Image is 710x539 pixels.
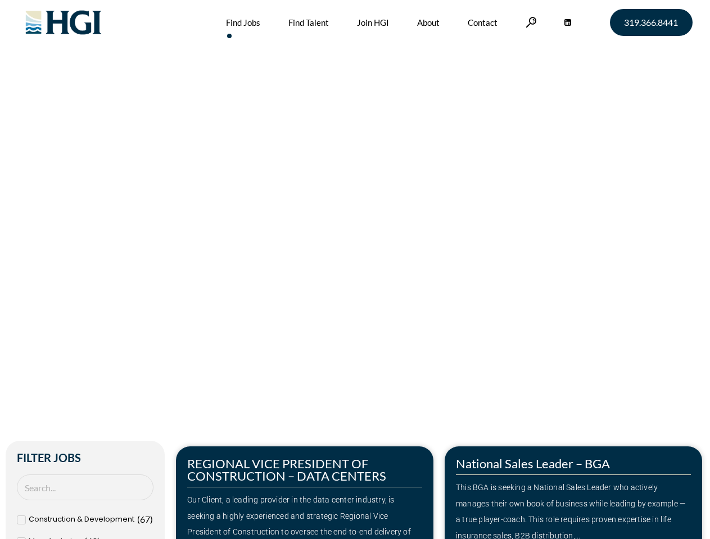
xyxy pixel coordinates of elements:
span: Jobs [68,226,86,237]
span: Make Your [40,172,203,213]
span: 319.366.8441 [624,18,678,27]
a: National Sales Leader – BGA [456,456,610,471]
a: 319.366.8441 [610,9,693,36]
input: Search Job [17,474,153,501]
span: Construction & Development [29,511,134,528]
h2: Filter Jobs [17,452,153,463]
a: REGIONAL VICE PRESIDENT OF CONSTRUCTION – DATA CENTERS [187,456,386,483]
span: 67 [140,514,150,524]
span: Next Move [210,174,375,211]
a: Home [40,226,64,237]
span: ( [137,514,140,524]
span: ) [150,514,153,524]
span: » [40,226,86,237]
a: Search [526,17,537,28]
